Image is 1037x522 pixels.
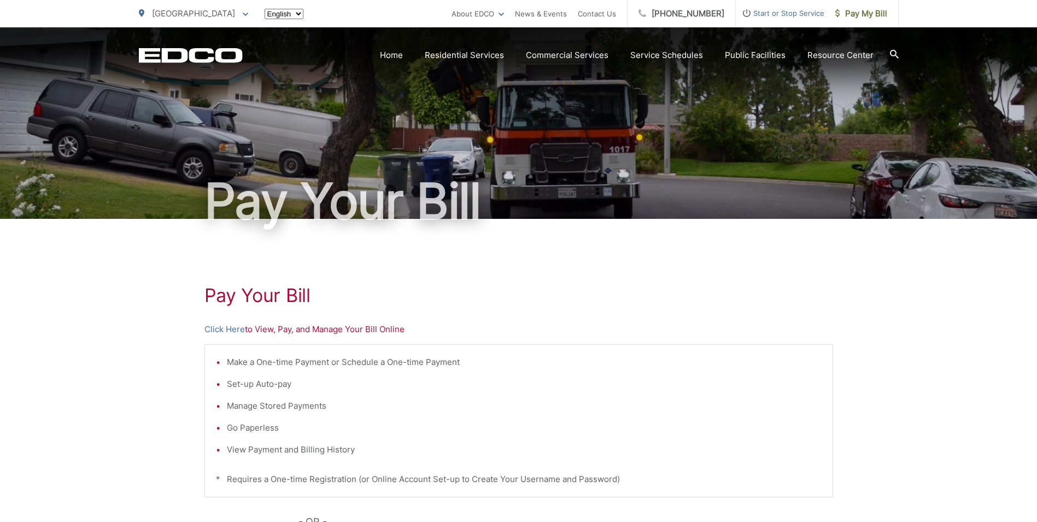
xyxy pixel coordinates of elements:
[204,285,833,306] h1: Pay Your Bill
[139,174,899,229] h1: Pay Your Bill
[265,9,303,19] select: Select a language
[630,49,703,62] a: Service Schedules
[452,7,504,20] a: About EDCO
[380,49,403,62] a: Home
[578,7,616,20] a: Contact Us
[425,49,504,62] a: Residential Services
[216,473,822,486] p: * Requires a One-time Registration (or Online Account Set-up to Create Your Username and Password)
[227,378,822,391] li: Set-up Auto-pay
[152,8,235,19] span: [GEOGRAPHIC_DATA]
[227,356,822,369] li: Make a One-time Payment or Schedule a One-time Payment
[227,443,822,456] li: View Payment and Billing History
[807,49,874,62] a: Resource Center
[139,48,243,63] a: EDCD logo. Return to the homepage.
[227,421,822,434] li: Go Paperless
[227,399,822,413] li: Manage Stored Payments
[204,323,833,336] p: to View, Pay, and Manage Your Bill Online
[835,7,887,20] span: Pay My Bill
[204,323,245,336] a: Click Here
[515,7,567,20] a: News & Events
[725,49,786,62] a: Public Facilities
[526,49,608,62] a: Commercial Services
